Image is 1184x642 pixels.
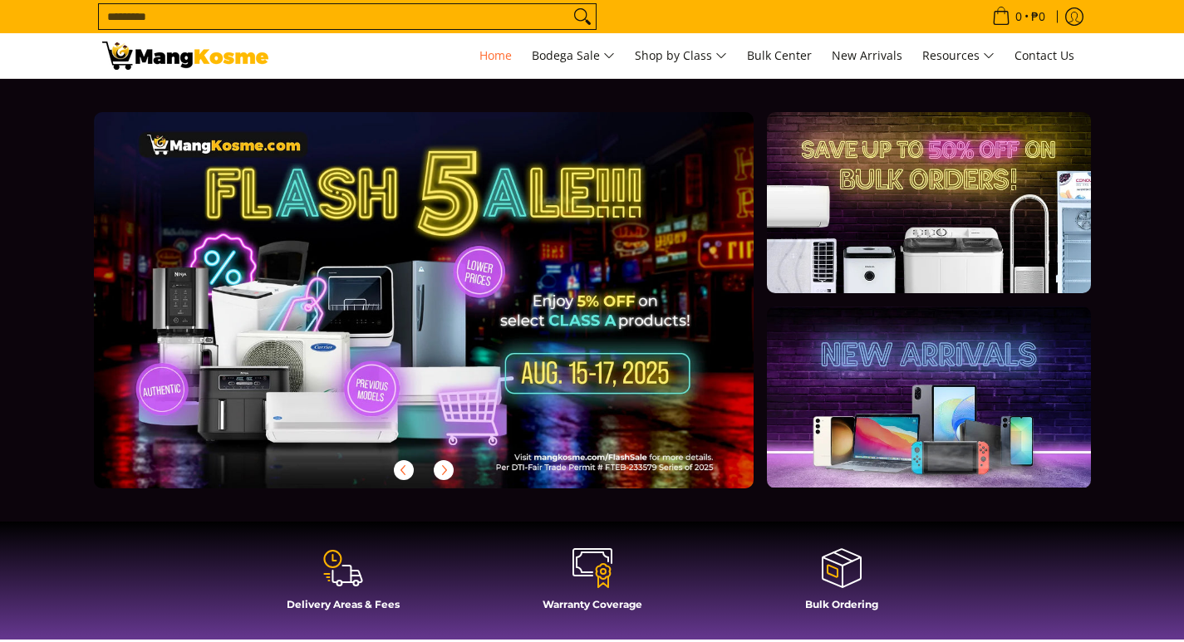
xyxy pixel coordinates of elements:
[832,47,902,63] span: New Arrivals
[635,46,727,66] span: Shop by Class
[425,452,462,488] button: Next
[987,7,1050,26] span: •
[1013,11,1024,22] span: 0
[94,112,808,515] a: More
[285,33,1083,78] nav: Main Menu
[471,33,520,78] a: Home
[476,598,709,610] h4: Warranty Coverage
[739,33,820,78] a: Bulk Center
[914,33,1003,78] a: Resources
[523,33,623,78] a: Bodega Sale
[725,598,958,610] h4: Bulk Ordering
[532,46,615,66] span: Bodega Sale
[569,4,596,29] button: Search
[725,546,958,623] a: Bulk Ordering
[476,546,709,623] a: Warranty Coverage
[747,47,812,63] span: Bulk Center
[922,46,995,66] span: Resources
[102,42,268,70] img: Mang Kosme: Your Home Appliances Warehouse Sale Partner!
[479,47,512,63] span: Home
[1015,47,1074,63] span: Contact Us
[626,33,735,78] a: Shop by Class
[386,452,422,488] button: Previous
[1029,11,1048,22] span: ₱0
[227,546,459,623] a: Delivery Areas & Fees
[227,598,459,610] h4: Delivery Areas & Fees
[823,33,911,78] a: New Arrivals
[1006,33,1083,78] a: Contact Us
